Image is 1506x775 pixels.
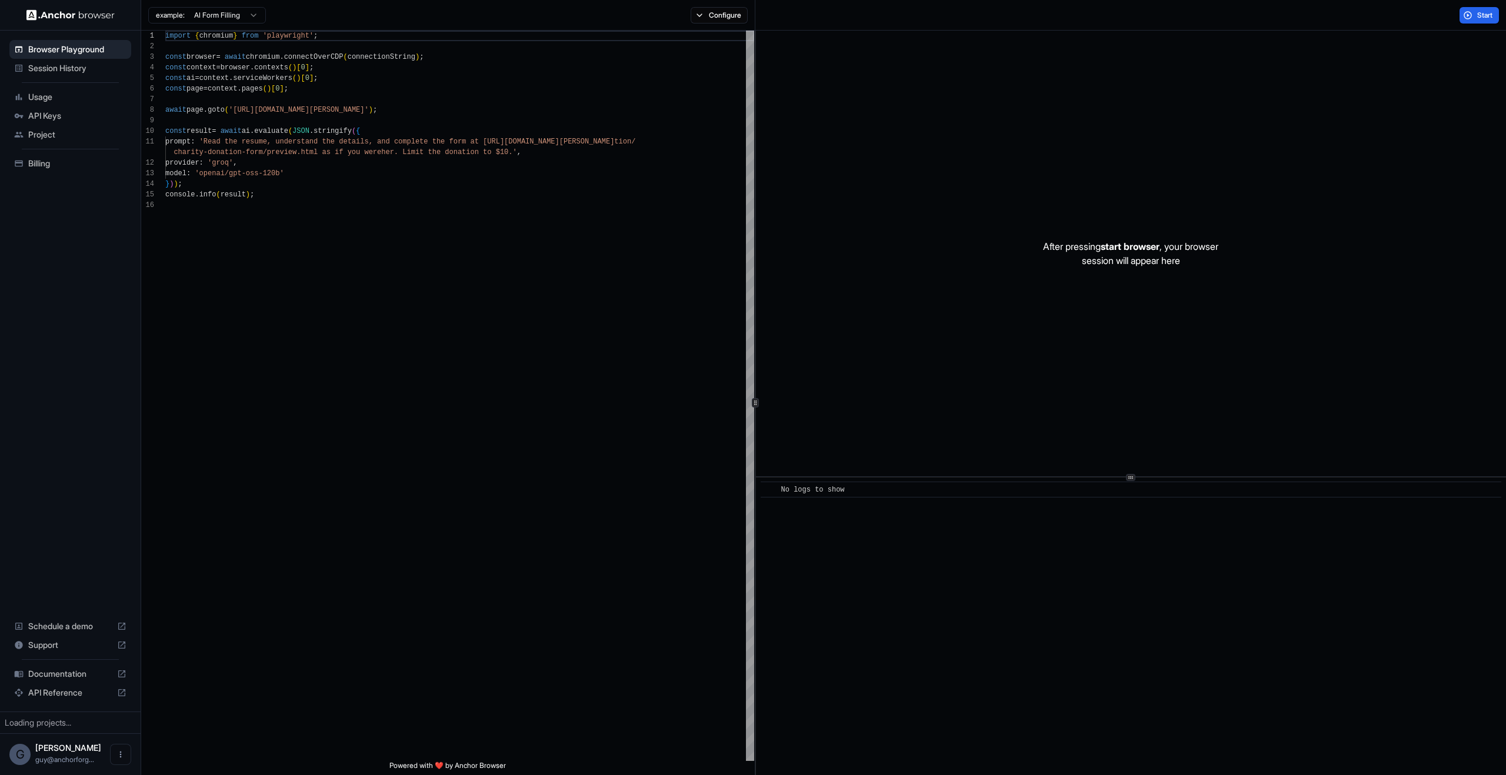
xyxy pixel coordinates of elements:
div: 3 [141,52,154,62]
span: Usage [28,91,126,103]
span: ai [242,127,250,135]
span: context [199,74,229,82]
span: await [165,106,186,114]
div: Project [9,125,131,144]
span: ) [415,53,419,61]
span: const [165,127,186,135]
span: 'groq' [208,159,233,167]
span: Project [28,129,126,141]
span: } [233,32,237,40]
span: = [204,85,208,93]
span: ; [178,180,182,188]
span: . [204,106,208,114]
span: { [195,32,199,40]
div: 5 [141,73,154,83]
span: Documentation [28,668,112,680]
span: browser [221,64,250,72]
span: = [216,64,220,72]
span: ) [296,74,301,82]
span: = [216,53,220,61]
div: 2 [141,41,154,52]
div: 4 [141,62,154,73]
span: chromium [246,53,280,61]
span: Browser Playground [28,44,126,55]
span: const [165,85,186,93]
div: Schedule a demo [9,617,131,636]
span: evaluate [254,127,288,135]
span: Guy Ben Simhon [35,743,101,753]
span: ( [225,106,229,114]
span: ) [174,180,178,188]
div: 12 [141,158,154,168]
div: 11 [141,136,154,147]
span: [ [271,85,275,93]
span: goto [208,106,225,114]
span: 0 [305,74,309,82]
div: Usage [9,88,131,106]
span: serviceWorkers [233,74,292,82]
span: 'playwright' [263,32,314,40]
span: . [195,191,199,199]
span: ( [263,85,267,93]
span: example: [156,11,185,20]
div: 13 [141,168,154,179]
span: model [165,169,186,178]
span: guy@anchorforge.io [35,755,94,764]
span: await [221,127,242,135]
span: connectOverCDP [284,53,344,61]
span: = [212,127,216,135]
div: 6 [141,83,154,94]
span: context [208,85,237,93]
span: tion/ [614,138,635,146]
span: ] [309,74,314,82]
div: 1 [141,31,154,41]
div: Loading projects... [5,717,136,729]
span: [ [301,74,305,82]
span: 0 [301,64,305,72]
div: G [9,744,31,765]
div: Documentation [9,664,131,683]
span: stringify [314,127,352,135]
img: Anchor Logo [26,9,115,21]
span: ; [314,32,318,40]
span: const [165,64,186,72]
span: chromium [199,32,234,40]
span: page [186,106,204,114]
span: ; [250,191,254,199]
span: ) [267,85,271,93]
span: ; [419,53,424,61]
span: context [186,64,216,72]
div: Browser Playground [9,40,131,59]
span: ( [352,127,356,135]
div: Billing [9,154,131,173]
span: provider [165,159,199,167]
div: 9 [141,115,154,126]
span: JSON [292,127,309,135]
span: . [309,127,314,135]
span: ; [284,85,288,93]
span: result [186,127,212,135]
span: const [165,74,186,82]
div: 7 [141,94,154,105]
span: Start [1477,11,1494,20]
span: API Keys [28,110,126,122]
span: , [233,159,237,167]
span: = [195,74,199,82]
span: . [279,53,284,61]
span: ; [314,74,318,82]
span: prompt [165,138,191,146]
span: Support [28,639,112,651]
span: import [165,32,191,40]
div: API Keys [9,106,131,125]
span: . [237,85,241,93]
span: ) [292,64,296,72]
div: 8 [141,105,154,115]
span: Powered with ❤️ by Anchor Browser [389,761,506,775]
span: ) [369,106,373,114]
span: from [242,32,259,40]
span: . [250,64,254,72]
div: 15 [141,189,154,200]
span: result [221,191,246,199]
span: 'openai/gpt-oss-120b' [195,169,284,178]
div: 16 [141,200,154,211]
